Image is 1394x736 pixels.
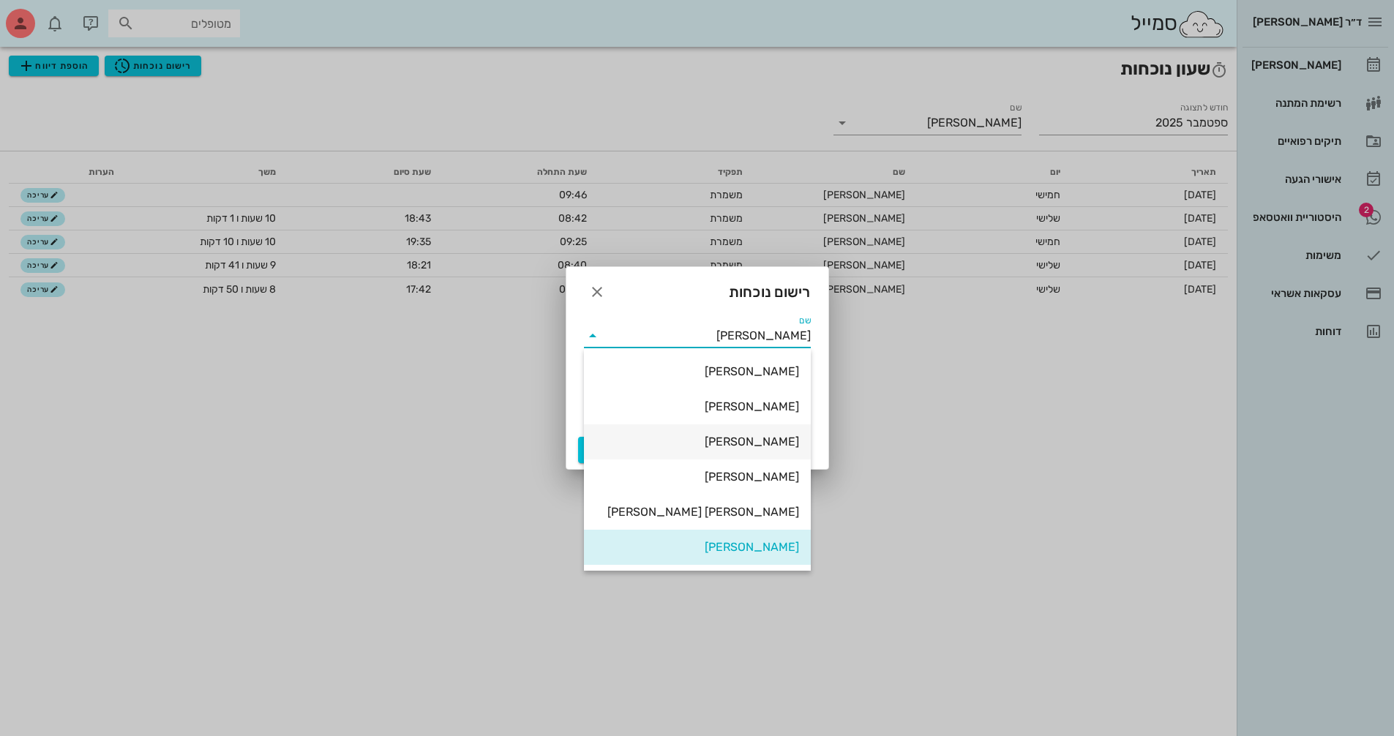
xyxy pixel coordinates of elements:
[566,267,828,312] div: רישום נוכחות
[596,364,799,378] div: [PERSON_NAME]
[596,435,799,448] div: [PERSON_NAME]
[596,470,799,484] div: [PERSON_NAME]
[578,437,625,463] button: כניסה
[799,315,811,326] label: שם
[596,505,799,519] div: [PERSON_NAME] [PERSON_NAME]
[596,399,799,413] div: [PERSON_NAME]
[596,540,799,554] div: [PERSON_NAME]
